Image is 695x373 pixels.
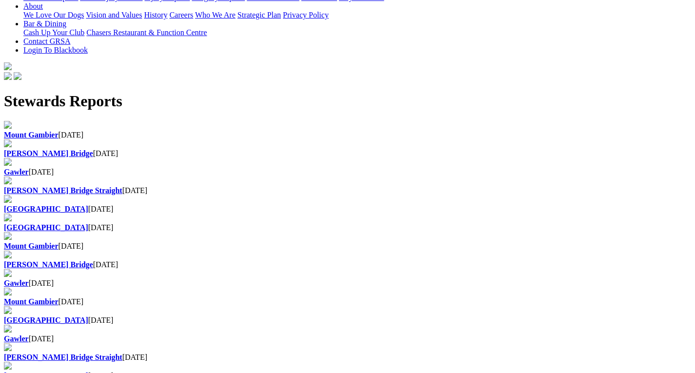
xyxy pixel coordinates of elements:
[4,232,12,240] img: file-red.svg
[14,72,21,80] img: twitter.svg
[195,11,236,19] a: Who We Are
[4,186,122,195] a: [PERSON_NAME] Bridge Straight
[283,11,329,19] a: Privacy Policy
[23,11,691,20] div: About
[4,279,691,288] div: [DATE]
[4,362,12,370] img: file-red.svg
[4,269,12,277] img: file-red.svg
[4,121,12,129] img: file-red.svg
[4,251,12,258] img: file-red.svg
[4,297,59,306] a: Mount Gambier
[4,297,691,306] div: [DATE]
[4,168,691,177] div: [DATE]
[23,28,84,37] a: Cash Up Your Club
[4,195,12,203] img: file-red.svg
[4,242,691,251] div: [DATE]
[4,62,12,70] img: logo-grsa-white.png
[23,20,66,28] a: Bar & Dining
[4,316,88,324] a: [GEOGRAPHIC_DATA]
[4,205,88,213] a: [GEOGRAPHIC_DATA]
[4,149,93,157] a: [PERSON_NAME] Bridge
[4,325,12,333] img: file-red.svg
[4,316,691,325] div: [DATE]
[4,149,691,158] div: [DATE]
[4,214,12,221] img: file-red.svg
[4,177,12,184] img: file-red.svg
[4,158,12,166] img: file-red.svg
[23,46,88,54] a: Login To Blackbook
[4,353,122,361] a: [PERSON_NAME] Bridge Straight
[4,353,691,362] div: [DATE]
[4,334,29,343] a: Gawler
[86,11,142,19] a: Vision and Values
[4,131,691,139] div: [DATE]
[4,72,12,80] img: facebook.svg
[4,223,691,232] div: [DATE]
[4,288,12,295] img: file-red.svg
[4,334,691,343] div: [DATE]
[4,186,691,195] div: [DATE]
[4,306,12,314] img: file-red.svg
[4,242,59,250] a: Mount Gambier
[23,11,84,19] a: We Love Our Dogs
[23,2,43,10] a: About
[4,205,691,214] div: [DATE]
[23,37,70,45] a: Contact GRSA
[144,11,167,19] a: History
[169,11,193,19] a: Careers
[4,92,691,110] h1: Stewards Reports
[4,131,59,139] a: Mount Gambier
[4,139,12,147] img: file-red.svg
[4,260,691,269] div: [DATE]
[238,11,281,19] a: Strategic Plan
[4,168,29,176] a: Gawler
[23,28,691,37] div: Bar & Dining
[4,260,93,269] a: [PERSON_NAME] Bridge
[86,28,207,37] a: Chasers Restaurant & Function Centre
[4,223,88,232] a: [GEOGRAPHIC_DATA]
[4,343,12,351] img: file-red.svg
[4,279,29,287] a: Gawler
